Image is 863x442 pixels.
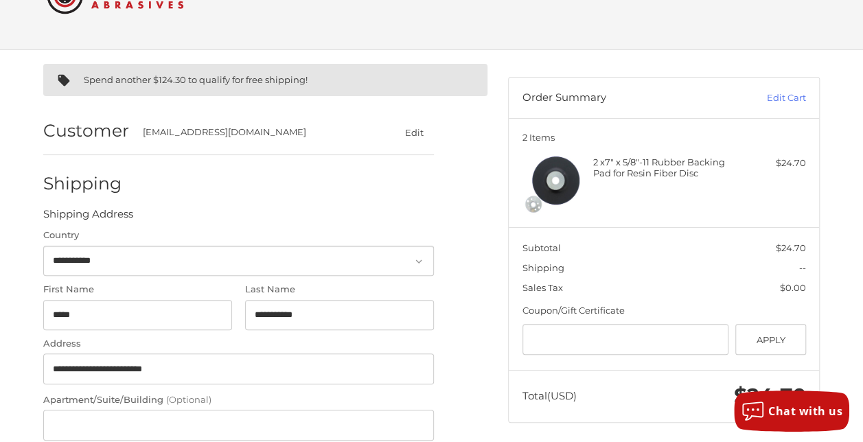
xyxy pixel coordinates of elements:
[522,262,564,273] span: Shipping
[43,207,133,229] legend: Shipping Address
[43,120,129,141] h2: Customer
[780,282,806,293] span: $0.00
[715,91,805,105] a: Edit Cart
[166,394,211,405] small: (Optional)
[522,304,806,318] div: Coupon/Gift Certificate
[522,132,806,143] h3: 2 Items
[43,173,124,194] h2: Shipping
[84,74,308,85] span: Spend another $124.30 to qualify for free shipping!
[394,122,434,142] button: Edit
[522,91,715,105] h3: Order Summary
[43,283,232,296] label: First Name
[43,337,434,351] label: Address
[143,126,368,139] div: [EMAIL_ADDRESS][DOMAIN_NAME]
[522,389,577,402] span: Total (USD)
[43,393,434,407] label: Apartment/Suite/Building
[522,242,561,253] span: Subtotal
[776,242,806,253] span: $24.70
[735,324,806,355] button: Apply
[522,324,729,355] input: Gift Certificate or Coupon Code
[522,282,563,293] span: Sales Tax
[734,383,806,408] span: $24.70
[593,156,732,179] h4: 2 x 7" x 5/8"-11 Rubber Backing Pad for Resin Fiber Disc
[43,229,434,242] label: Country
[768,404,842,419] span: Chat with us
[735,156,805,170] div: $24.70
[734,391,849,432] button: Chat with us
[245,283,434,296] label: Last Name
[799,262,806,273] span: --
